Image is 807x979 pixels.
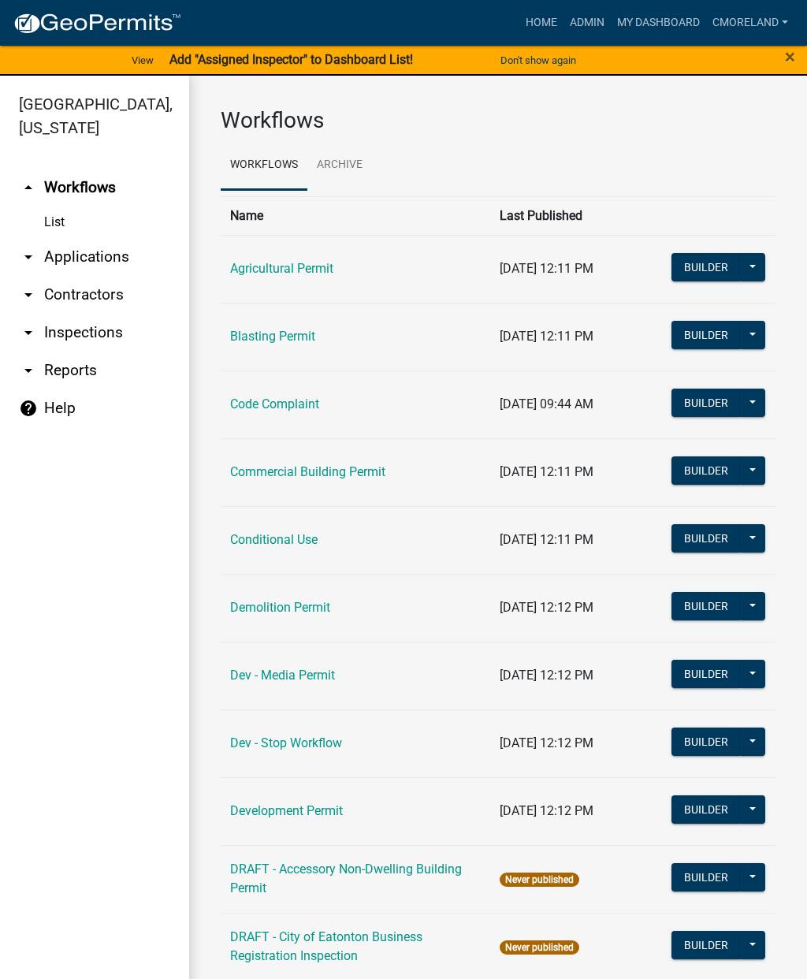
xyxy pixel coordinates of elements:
[230,532,318,547] a: Conditional Use
[221,196,490,235] th: Name
[230,735,342,750] a: Dev - Stop Workflow
[500,940,579,955] span: Never published
[125,47,160,73] a: View
[500,329,593,344] span: [DATE] 12:11 PM
[19,399,38,418] i: help
[671,524,741,553] button: Builder
[221,140,307,191] a: Workflows
[230,329,315,344] a: Blasting Permit
[500,873,579,887] span: Never published
[230,668,335,683] a: Dev - Media Permit
[19,361,38,380] i: arrow_drop_down
[671,795,741,824] button: Builder
[500,532,593,547] span: [DATE] 12:11 PM
[221,107,775,134] h3: Workflows
[611,8,706,38] a: My Dashboard
[230,600,330,615] a: Demolition Permit
[307,140,372,191] a: Archive
[230,261,333,276] a: Agricultural Permit
[671,253,741,281] button: Builder
[785,46,795,68] span: ×
[19,285,38,304] i: arrow_drop_down
[230,803,343,818] a: Development Permit
[500,464,593,479] span: [DATE] 12:11 PM
[19,323,38,342] i: arrow_drop_down
[500,396,593,411] span: [DATE] 09:44 AM
[230,862,462,895] a: DRAFT - Accessory Non-Dwelling Building Permit
[706,8,794,38] a: cmoreland
[169,52,413,67] strong: Add "Assigned Inspector" to Dashboard List!
[230,396,319,411] a: Code Complaint
[500,735,593,750] span: [DATE] 12:12 PM
[519,8,563,38] a: Home
[230,929,422,963] a: DRAFT - City of Eatonton Business Registration Inspection
[671,592,741,620] button: Builder
[500,261,593,276] span: [DATE] 12:11 PM
[230,464,385,479] a: Commercial Building Permit
[785,47,795,66] button: Close
[671,931,741,959] button: Builder
[494,47,582,73] button: Don't show again
[671,660,741,688] button: Builder
[500,600,593,615] span: [DATE] 12:12 PM
[19,248,38,266] i: arrow_drop_down
[500,803,593,818] span: [DATE] 12:12 PM
[671,456,741,485] button: Builder
[19,178,38,197] i: arrow_drop_up
[671,728,741,756] button: Builder
[671,863,741,892] button: Builder
[671,321,741,349] button: Builder
[500,668,593,683] span: [DATE] 12:12 PM
[671,389,741,417] button: Builder
[490,196,661,235] th: Last Published
[563,8,611,38] a: Admin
